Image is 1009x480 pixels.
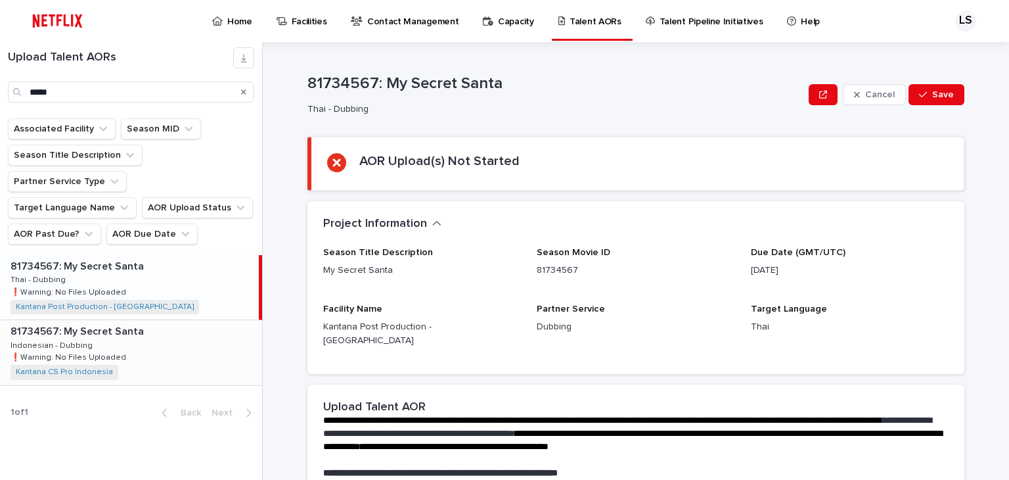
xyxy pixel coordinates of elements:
[751,248,845,257] span: Due Date (GMT/UTC)
[106,224,198,245] button: AOR Due Date
[11,323,146,338] p: 81734567: My Secret Santa
[11,350,129,362] p: ❗️Warning: No Files Uploaded
[323,217,427,231] h2: Project Information
[751,264,949,277] p: [DATE]
[323,320,521,348] p: Kantana Post Production - [GEOGRAPHIC_DATA]
[121,118,201,139] button: Season MID
[142,197,253,218] button: AOR Upload Status
[932,90,954,99] span: Save
[173,408,201,418] span: Back
[323,248,433,257] span: Season Title Description
[16,368,113,377] a: Kantana CS Pro Indonesia
[8,171,127,192] button: Partner Service Type
[537,264,734,277] p: 81734567
[8,197,137,218] button: Target Language Name
[8,82,254,103] input: Search
[323,304,382,314] span: Facility Name
[11,339,95,350] p: Indonesian - Dubbing
[206,407,262,419] button: Next
[537,304,605,314] span: Partner Service
[8,51,233,65] h1: Upload Talent AORs
[307,74,803,93] p: 81734567: My Secret Santa
[751,304,827,314] span: Target Language
[751,320,949,334] p: Thai
[212,408,240,418] span: Next
[26,8,89,34] img: ifQbXi3ZQGMSEF7WDB7W
[8,224,101,245] button: AOR Past Due?
[843,84,906,105] button: Cancel
[151,407,206,419] button: Back
[8,145,143,166] button: Season Title Description
[11,258,146,273] p: 81734567: My Secret Santa
[323,264,521,277] p: My Secret Santa
[537,248,610,257] span: Season Movie ID
[323,400,426,415] h2: Upload Talent AOR
[323,217,441,231] button: Project Information
[359,153,520,169] h2: AOR Upload(s) Not Started
[537,320,734,334] p: Dubbing
[307,104,798,115] p: Thai - Dubbing
[955,11,976,32] div: LS
[908,84,964,105] button: Save
[865,90,895,99] span: Cancel
[11,285,129,297] p: ❗️Warning: No Files Uploaded
[11,273,68,285] p: Thai - Dubbing
[8,118,116,139] button: Associated Facility
[16,302,194,312] a: Kantana Post Production - [GEOGRAPHIC_DATA]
